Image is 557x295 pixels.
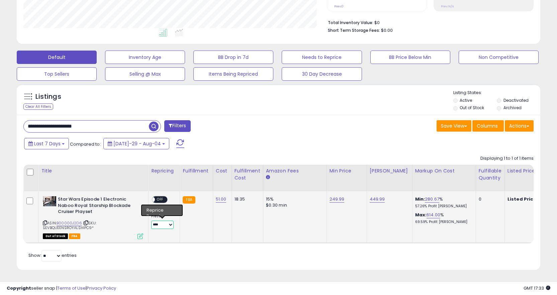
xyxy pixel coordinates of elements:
[472,120,504,132] button: Columns
[415,212,471,224] div: %
[28,252,77,259] span: Show: entries
[441,4,454,8] small: Prev: N/A
[503,97,529,103] label: Deactivated
[151,207,175,213] div: Amazon AI
[370,196,385,203] a: 449.99
[17,67,97,81] button: Top Sellers
[477,123,498,129] span: Columns
[453,90,540,96] p: Listing States:
[216,196,226,203] a: 51.00
[415,196,471,209] div: %
[415,204,471,209] p: 57.26% Profit [PERSON_NAME]
[7,285,31,291] strong: Copyright
[103,138,169,149] button: [DATE]-29 - Aug-04
[34,140,61,147] span: Last 7 Days
[330,167,364,174] div: Min Price
[113,140,161,147] span: [DATE]-29 - Aug-04
[43,196,143,238] div: ASIN:
[427,212,440,218] a: 614.00
[328,20,373,25] b: Total Inventory Value:
[415,212,427,218] b: Max:
[235,167,260,181] div: Fulfillment Cost
[7,285,116,292] div: seller snap | |
[459,51,539,64] button: Non Competitive
[235,196,258,202] div: 18.35
[105,67,185,81] button: Selling @ Max
[460,105,484,110] label: Out of Stock
[415,167,473,174] div: Markup on Cost
[505,120,534,132] button: Actions
[334,4,344,8] small: Prev: 0
[151,214,175,229] div: Preset:
[43,220,96,230] span: | SKU: SEVBQUEENSROYALSHIPC9*
[216,167,229,174] div: Cost
[57,220,82,226] a: B00000J2D6
[330,196,345,203] a: 249.99
[193,67,273,81] button: Items Being Repriced
[412,165,476,191] th: The percentage added to the cost of goods (COGS) that forms the calculator for Min & Max prices.
[43,196,56,206] img: 51FaxlAXCiL._SL40_.jpg
[183,167,210,174] div: Fulfillment
[370,51,450,64] button: BB Price Below Min
[41,167,146,174] div: Title
[58,196,139,217] b: Star Wars Episode 1 Electronic Naboo Royal Starship Blockade Cruiser Playset
[328,27,380,33] b: Short Term Storage Fees:
[23,103,53,110] div: Clear All Filters
[266,174,270,180] small: Amazon Fees.
[479,167,502,181] div: Fulfillable Quantity
[282,67,362,81] button: 30 Day Decrease
[69,233,80,239] span: FBA
[460,97,472,103] label: Active
[155,197,166,203] span: OFF
[57,285,86,291] a: Terms of Use
[328,18,529,26] li: $0
[480,155,534,162] div: Displaying 1 to 1 of 1 items
[105,51,185,64] button: Inventory Age
[151,167,177,174] div: Repricing
[24,138,69,149] button: Last 7 Days
[193,51,273,64] button: BB Drop in 7d
[70,141,101,147] span: Compared to:
[437,120,471,132] button: Save View
[164,120,190,132] button: Filters
[524,285,550,291] span: 2025-08-12 17:33 GMT
[415,196,425,202] b: Min:
[266,167,324,174] div: Amazon Fees
[266,202,321,208] div: $0.30 min
[415,220,471,224] p: 69.59% Profit [PERSON_NAME]
[282,51,362,64] button: Needs to Reprice
[381,27,393,33] span: $0.00
[507,196,538,202] b: Listed Price:
[17,51,97,64] button: Default
[43,233,68,239] span: All listings that are currently out of stock and unavailable for purchase on Amazon
[266,196,321,202] div: 15%
[425,196,439,203] a: 280.67
[479,196,499,202] div: 0
[370,167,409,174] div: [PERSON_NAME]
[503,105,522,110] label: Archived
[183,196,195,204] small: FBA
[87,285,116,291] a: Privacy Policy
[35,92,61,101] h5: Listings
